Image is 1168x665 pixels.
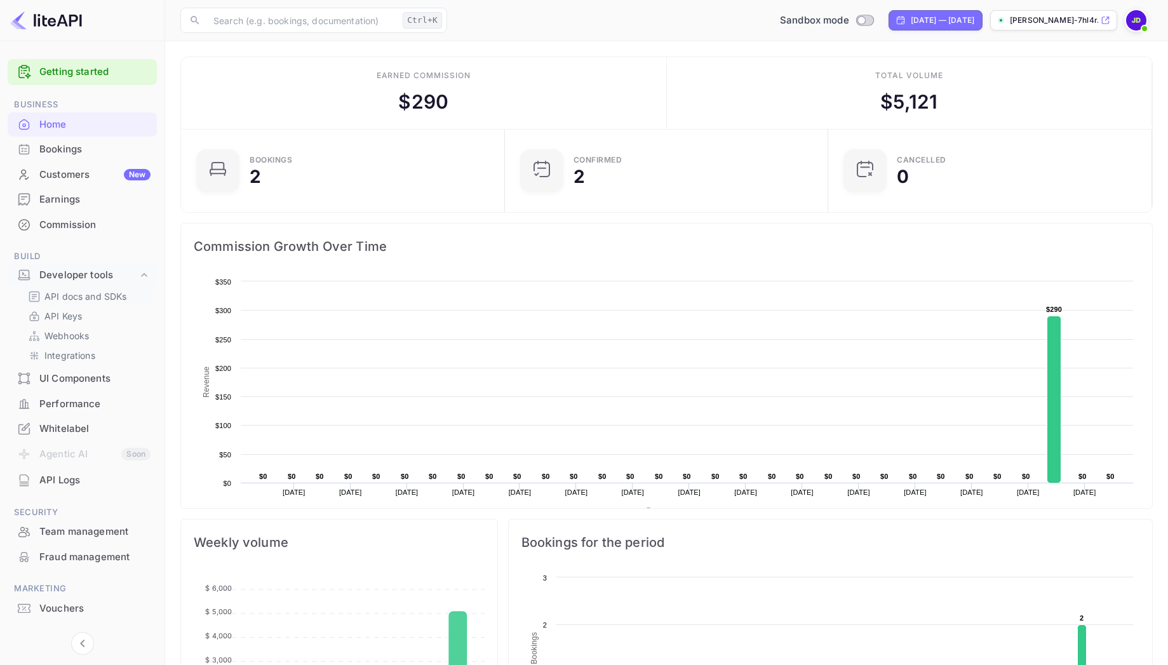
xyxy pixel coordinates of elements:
p: API docs and SDKs [44,290,127,303]
a: API Keys [28,309,147,323]
text: $0 [344,473,352,480]
div: $ 5,121 [880,88,937,116]
text: [DATE] [1017,488,1040,496]
text: $0 [739,473,748,480]
a: CustomersNew [8,163,157,186]
div: Whitelabel [39,422,151,436]
text: [DATE] [1073,488,1096,496]
button: Collapse navigation [71,632,94,655]
text: $0 [316,473,324,480]
div: Vouchers [39,601,151,616]
div: Earnings [8,187,157,212]
text: $0 [288,473,296,480]
text: $0 [1106,473,1115,480]
text: $0 [598,473,607,480]
text: $100 [215,422,231,429]
div: 2 [250,168,261,185]
text: [DATE] [452,488,475,496]
a: Commission [8,213,157,236]
span: Bookings for the period [521,532,1139,553]
text: $150 [215,393,231,401]
text: $0 [965,473,974,480]
span: Marketing [8,582,157,596]
p: [PERSON_NAME]-7hl4r.nui... [1010,15,1098,26]
span: Build [8,250,157,264]
span: Commission Growth Over Time [194,236,1139,257]
text: $250 [215,336,231,344]
div: Developer tools [8,264,157,286]
text: $0 [1078,473,1087,480]
text: [DATE] [622,488,645,496]
div: Fraud management [8,545,157,570]
tspan: $ 3,000 [205,655,232,664]
text: $0 [542,473,550,480]
div: [DATE] — [DATE] [911,15,974,26]
a: Home [8,112,157,136]
text: $50 [219,451,231,459]
text: $350 [215,278,231,286]
div: Getting started [8,59,157,85]
text: $0 [655,473,663,480]
div: Performance [39,397,151,412]
div: Confirmed [574,156,622,164]
p: API Keys [44,309,82,323]
tspan: $ 6,000 [205,584,232,593]
div: Customers [39,168,151,182]
a: Team management [8,520,157,543]
span: Security [8,506,157,520]
text: [DATE] [847,488,870,496]
div: Click to change the date range period [889,10,983,30]
div: UI Components [8,366,157,391]
div: UI Components [39,372,151,386]
div: Commission [39,218,151,232]
div: Integrations [23,346,152,365]
img: LiteAPI logo [10,10,82,30]
text: $290 [1046,306,1062,313]
text: [DATE] [904,488,927,496]
a: Vouchers [8,596,157,620]
div: Performance [8,392,157,417]
text: [DATE] [565,488,588,496]
a: API Logs [8,468,157,492]
text: [DATE] [678,488,701,496]
div: API Logs [39,473,151,488]
a: Fraud management [8,545,157,568]
div: Bookings [8,137,157,162]
a: API docs and SDKs [28,290,147,303]
text: $0 [1022,473,1030,480]
text: $0 [626,473,634,480]
text: $0 [570,473,578,480]
div: API Keys [23,307,152,325]
text: $0 [909,473,917,480]
div: Earned commission [377,70,471,81]
text: 2 [1080,614,1084,622]
text: $0 [711,473,720,480]
div: Fraud management [39,550,151,565]
span: Sandbox mode [780,13,849,28]
div: Home [8,112,157,137]
a: Whitelabel [8,417,157,440]
text: [DATE] [791,488,814,496]
text: [DATE] [960,488,983,496]
a: Webhooks [28,329,147,342]
div: Webhooks [23,326,152,345]
a: Earnings [8,187,157,211]
text: [DATE] [509,488,532,496]
div: New [124,169,151,180]
text: 3 [542,574,546,582]
div: CustomersNew [8,163,157,187]
a: Getting started [39,65,151,79]
div: Total volume [875,70,943,81]
tspan: $ 5,000 [205,607,232,616]
div: Home [39,118,151,132]
text: $0 [372,473,380,480]
text: $0 [259,473,267,480]
text: $0 [768,473,776,480]
text: [DATE] [283,488,305,496]
text: $0 [824,473,833,480]
a: Bookings [8,137,157,161]
a: Performance [8,392,157,415]
p: Integrations [44,349,95,362]
div: Commission [8,213,157,238]
a: Integrations [28,349,147,362]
